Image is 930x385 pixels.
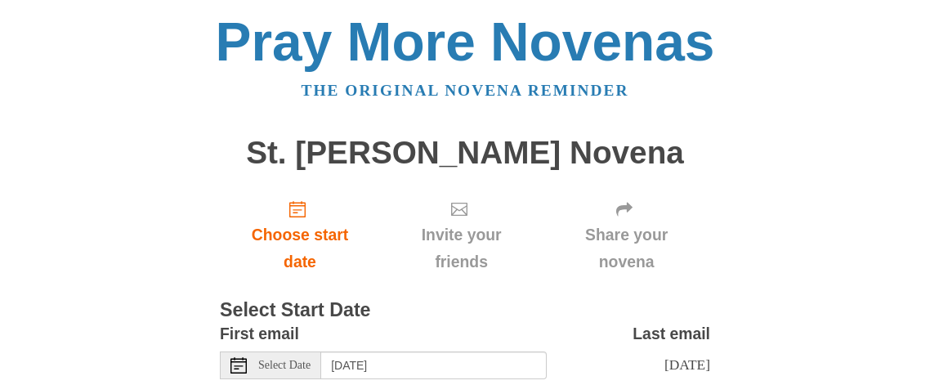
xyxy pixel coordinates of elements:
span: Share your novena [559,222,694,275]
div: Click "Next" to confirm your start date first. [543,186,710,284]
span: Select Date [258,360,311,371]
span: Invite your friends [396,222,526,275]
label: Last email [633,320,710,347]
h1: St. [PERSON_NAME] Novena [220,136,710,171]
a: The original novena reminder [302,82,629,99]
a: Choose start date [220,186,380,284]
span: [DATE] [664,356,710,373]
label: First email [220,320,299,347]
div: Click "Next" to confirm your start date first. [380,186,543,284]
a: Pray More Novenas [216,11,715,72]
h3: Select Start Date [220,300,710,321]
span: Choose start date [236,222,364,275]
